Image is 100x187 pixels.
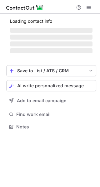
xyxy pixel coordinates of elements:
span: ‌ [10,48,92,53]
button: Add to email campaign [6,95,96,106]
button: AI write personalized message [6,80,96,91]
span: ‌ [10,35,92,40]
span: ‌ [10,28,92,33]
span: ‌ [10,41,92,46]
img: ContactOut v5.3.10 [6,4,44,11]
span: Notes [16,124,94,130]
span: Add to email campaign [17,98,67,103]
div: Save to List / ATS / CRM [17,68,85,73]
span: AI write personalized message [17,83,84,88]
button: Notes [6,122,96,131]
button: Find work email [6,110,96,119]
button: save-profile-one-click [6,65,96,76]
p: Loading contact info [10,19,92,24]
span: Find work email [16,112,94,117]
